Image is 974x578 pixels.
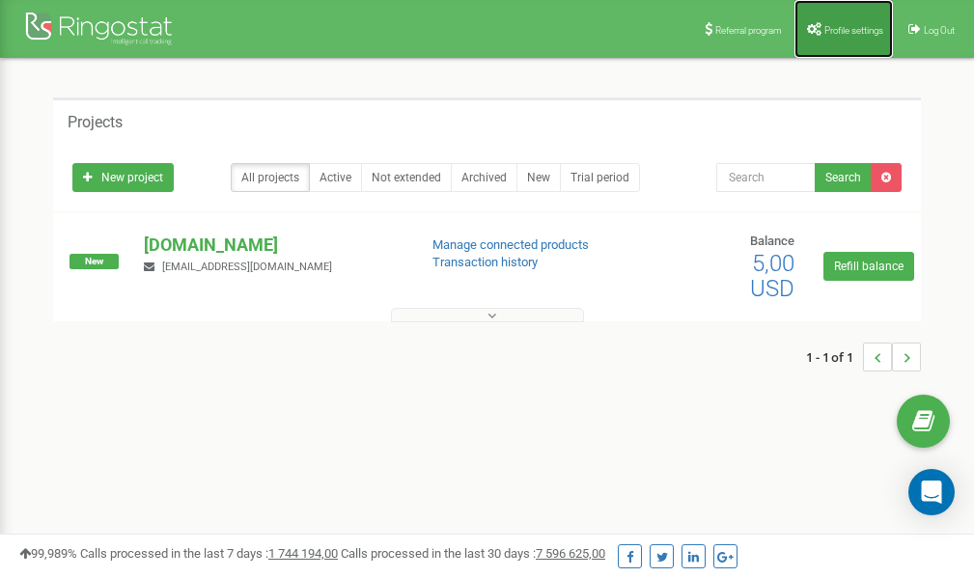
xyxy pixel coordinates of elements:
[806,323,921,391] nav: ...
[231,163,310,192] a: All projects
[19,546,77,561] span: 99,989%
[815,163,872,192] button: Search
[451,163,517,192] a: Archived
[309,163,362,192] a: Active
[536,546,605,561] u: 7 596 625,00
[823,252,914,281] a: Refill balance
[750,250,794,302] span: 5,00 USD
[716,163,816,192] input: Search
[80,546,338,561] span: Calls processed in the last 7 days :
[516,163,561,192] a: New
[432,255,538,269] a: Transaction history
[144,233,401,258] p: [DOMAIN_NAME]
[715,25,782,36] span: Referral program
[824,25,883,36] span: Profile settings
[68,114,123,131] h5: Projects
[806,343,863,372] span: 1 - 1 of 1
[70,254,119,269] span: New
[924,25,955,36] span: Log Out
[268,546,338,561] u: 1 744 194,00
[162,261,332,273] span: [EMAIL_ADDRESS][DOMAIN_NAME]
[341,546,605,561] span: Calls processed in the last 30 days :
[750,234,794,248] span: Balance
[72,163,174,192] a: New project
[361,163,452,192] a: Not extended
[432,237,589,252] a: Manage connected products
[560,163,640,192] a: Trial period
[908,469,955,515] div: Open Intercom Messenger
